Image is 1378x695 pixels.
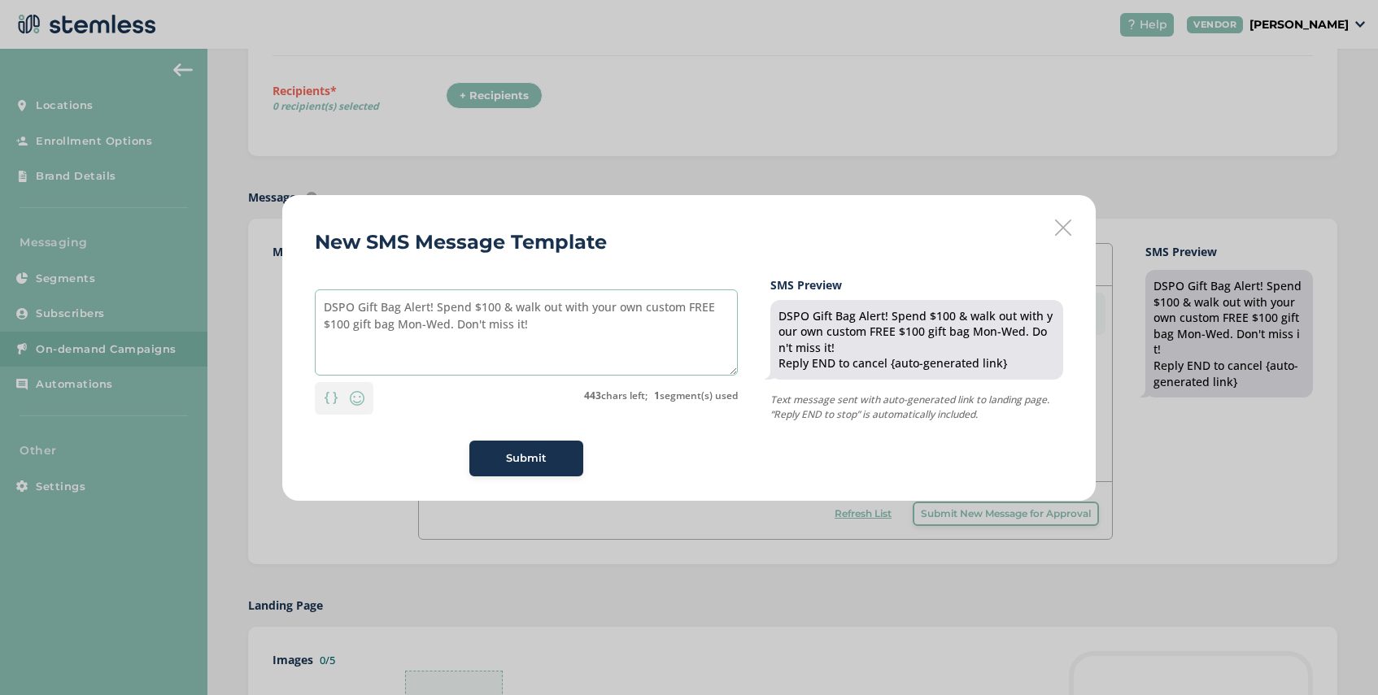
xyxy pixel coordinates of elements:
strong: 1 [654,389,660,402]
h2: New SMS Message Template [315,228,607,257]
span: Submit [506,450,547,467]
div: DSPO Gift Bag Alert! Spend $100 & walk out with your own custom FREE $100 gift bag Mon-Wed. Don't... [778,308,1055,371]
strong: 443 [584,389,601,402]
label: SMS Preview [770,276,1063,293]
img: icon-smiley-d6edb5a7.svg [347,389,367,408]
p: Text message sent with auto-generated link to landing page. “Reply END to stop” is automatically ... [770,393,1063,422]
button: Submit [469,441,583,476]
label: chars left; [584,389,648,403]
img: icon-brackets-fa390dc5.svg [325,392,338,403]
label: segment(s) used [654,389,738,403]
iframe: Chat Widget [1297,617,1378,695]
